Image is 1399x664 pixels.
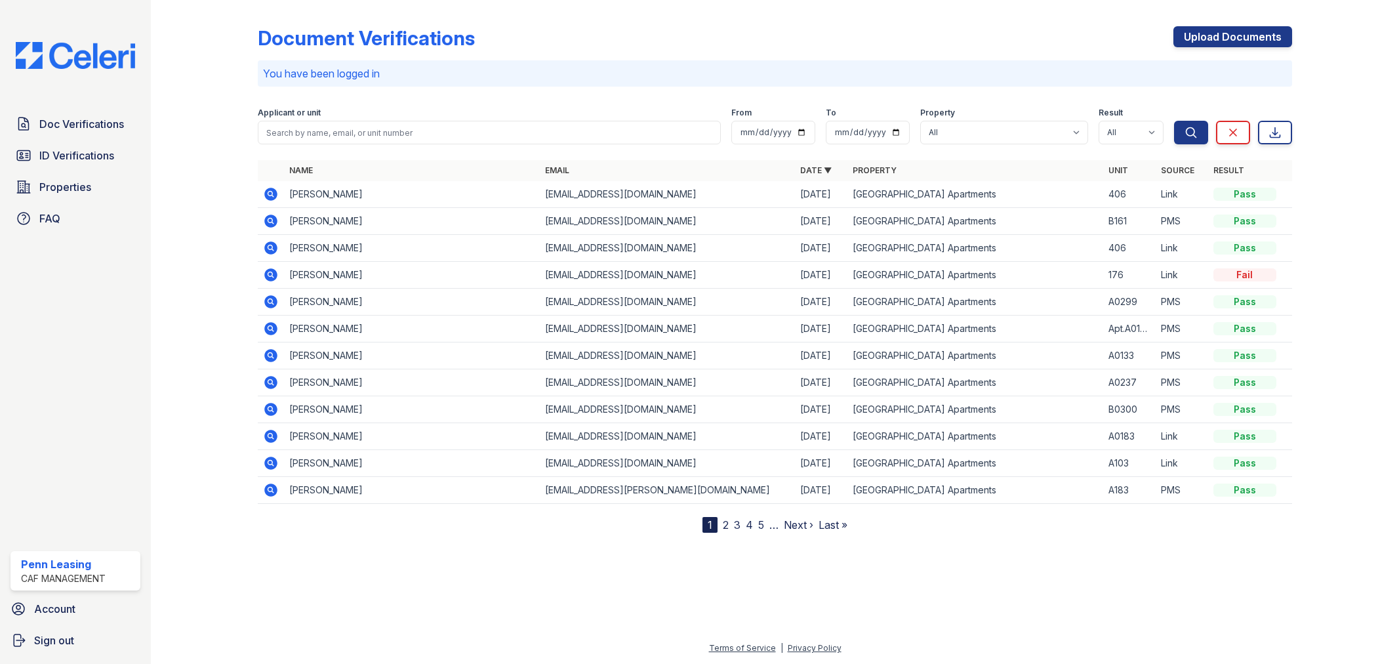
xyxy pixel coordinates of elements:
label: Applicant or unit [258,108,321,118]
td: Link [1156,423,1208,450]
td: [GEOGRAPHIC_DATA] Apartments [847,450,1103,477]
img: CE_Logo_Blue-a8612792a0a2168367f1c8372b55b34899dd931a85d93a1a3d3e32e68fde9ad4.png [5,42,146,69]
td: [PERSON_NAME] [284,450,539,477]
td: [DATE] [795,181,847,208]
a: 5 [758,518,764,531]
td: PMS [1156,289,1208,316]
div: Pass [1213,403,1276,416]
div: Pass [1213,484,1276,497]
span: Properties [39,179,91,195]
td: [GEOGRAPHIC_DATA] Apartments [847,289,1103,316]
div: Pass [1213,188,1276,201]
td: [PERSON_NAME] [284,396,539,423]
td: PMS [1156,316,1208,342]
td: [EMAIL_ADDRESS][PERSON_NAME][DOMAIN_NAME] [540,477,795,504]
div: Pass [1213,349,1276,362]
label: From [731,108,752,118]
td: [EMAIL_ADDRESS][DOMAIN_NAME] [540,316,795,342]
div: Pass [1213,215,1276,228]
td: PMS [1156,208,1208,235]
span: FAQ [39,211,60,226]
td: [PERSON_NAME] [284,181,539,208]
span: Doc Verifications [39,116,124,132]
td: A0237 [1103,369,1156,396]
div: Pass [1213,322,1276,335]
td: [DATE] [795,289,847,316]
td: A103 [1103,450,1156,477]
td: [PERSON_NAME] [284,208,539,235]
a: Email [545,165,569,175]
div: | [781,643,783,653]
div: Pass [1213,376,1276,389]
div: Fail [1213,268,1276,281]
span: Account [34,601,75,617]
a: Property [853,165,897,175]
input: Search by name, email, or unit number [258,121,720,144]
td: [GEOGRAPHIC_DATA] Apartments [847,262,1103,289]
td: [EMAIL_ADDRESS][DOMAIN_NAME] [540,208,795,235]
a: Result [1213,165,1244,175]
td: [DATE] [795,235,847,262]
a: Next › [784,518,813,531]
a: Terms of Service [709,643,776,653]
div: 1 [702,517,718,533]
div: Pass [1213,241,1276,255]
td: [PERSON_NAME] [284,289,539,316]
a: Name [289,165,313,175]
span: ID Verifications [39,148,114,163]
div: Pass [1213,430,1276,443]
td: A0183 [1103,423,1156,450]
td: [DATE] [795,396,847,423]
a: Last » [819,518,847,531]
div: Document Verifications [258,26,475,50]
td: [EMAIL_ADDRESS][DOMAIN_NAME] [540,423,795,450]
td: Link [1156,262,1208,289]
td: [EMAIL_ADDRESS][DOMAIN_NAME] [540,450,795,477]
label: Property [920,108,955,118]
td: [EMAIL_ADDRESS][DOMAIN_NAME] [540,369,795,396]
td: [PERSON_NAME] [284,316,539,342]
a: FAQ [10,205,140,232]
a: Properties [10,174,140,200]
td: [EMAIL_ADDRESS][DOMAIN_NAME] [540,396,795,423]
span: Sign out [34,633,74,648]
div: CAF Management [21,572,106,585]
td: [DATE] [795,208,847,235]
td: Apt.A0137 [1103,316,1156,342]
a: Source [1161,165,1194,175]
td: 406 [1103,235,1156,262]
td: [GEOGRAPHIC_DATA] Apartments [847,342,1103,369]
label: Result [1099,108,1123,118]
td: 406 [1103,181,1156,208]
td: A0133 [1103,342,1156,369]
div: Penn Leasing [21,556,106,572]
td: [EMAIL_ADDRESS][DOMAIN_NAME] [540,235,795,262]
td: [DATE] [795,450,847,477]
a: Sign out [5,627,146,654]
td: [GEOGRAPHIC_DATA] Apartments [847,181,1103,208]
a: ID Verifications [10,142,140,169]
td: [GEOGRAPHIC_DATA] Apartments [847,423,1103,450]
a: Account [5,596,146,622]
td: A0299 [1103,289,1156,316]
a: Date ▼ [800,165,832,175]
a: Upload Documents [1173,26,1292,47]
a: Unit [1108,165,1128,175]
td: [GEOGRAPHIC_DATA] Apartments [847,235,1103,262]
td: [DATE] [795,262,847,289]
p: You have been logged in [263,66,1286,81]
td: [GEOGRAPHIC_DATA] Apartments [847,369,1103,396]
td: A183 [1103,477,1156,504]
td: [PERSON_NAME] [284,342,539,369]
td: 176 [1103,262,1156,289]
a: 3 [734,518,740,531]
td: [DATE] [795,342,847,369]
td: [DATE] [795,477,847,504]
td: PMS [1156,477,1208,504]
td: [PERSON_NAME] [284,369,539,396]
td: PMS [1156,342,1208,369]
td: Link [1156,181,1208,208]
a: 4 [746,518,753,531]
div: Pass [1213,295,1276,308]
td: [EMAIL_ADDRESS][DOMAIN_NAME] [540,289,795,316]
